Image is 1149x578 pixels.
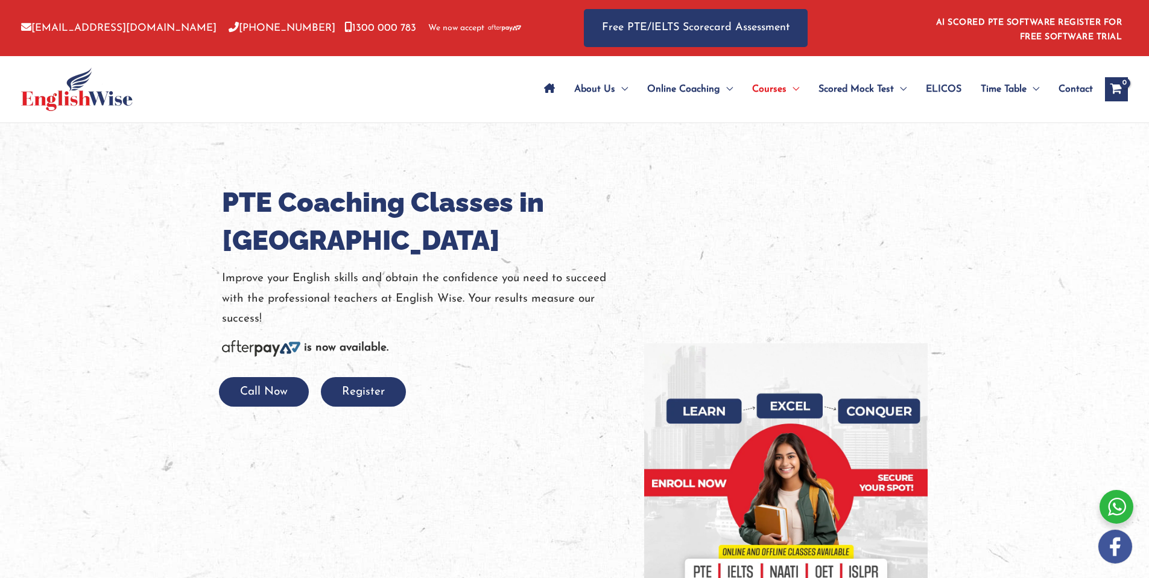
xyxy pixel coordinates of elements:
span: ELICOS [926,68,961,110]
a: 1300 000 783 [344,23,416,33]
button: Call Now [219,377,309,407]
span: Courses [752,68,787,110]
span: Menu Toggle [720,68,733,110]
p: Improve your English skills and obtain the confidence you need to succeed with the professional t... [222,268,626,329]
span: Menu Toggle [894,68,907,110]
span: Menu Toggle [787,68,799,110]
a: About UsMenu Toggle [565,68,638,110]
a: Call Now [219,386,309,398]
a: Time TableMenu Toggle [971,68,1049,110]
a: Register [321,386,406,398]
a: ELICOS [916,68,971,110]
span: About Us [574,68,615,110]
b: is now available. [304,342,388,354]
span: Contact [1059,68,1093,110]
img: white-facebook.png [1098,530,1132,564]
a: Contact [1049,68,1093,110]
span: Menu Toggle [615,68,628,110]
img: cropped-ew-logo [21,68,133,111]
img: Afterpay-Logo [222,340,300,357]
a: Online CoachingMenu Toggle [638,68,742,110]
a: [EMAIL_ADDRESS][DOMAIN_NAME] [21,23,217,33]
a: View Shopping Cart, empty [1105,77,1128,101]
span: We now accept [428,22,484,34]
button: Register [321,377,406,407]
a: Free PTE/IELTS Scorecard Assessment [584,9,808,47]
a: Scored Mock TestMenu Toggle [809,68,916,110]
img: Afterpay-Logo [488,25,521,31]
aside: Header Widget 1 [929,8,1128,48]
span: Online Coaching [647,68,720,110]
span: Time Table [981,68,1027,110]
nav: Site Navigation: Main Menu [534,68,1093,110]
h1: PTE Coaching Classes in [GEOGRAPHIC_DATA] [222,183,626,259]
span: Scored Mock Test [818,68,894,110]
a: AI SCORED PTE SOFTWARE REGISTER FOR FREE SOFTWARE TRIAL [936,18,1122,42]
span: Menu Toggle [1027,68,1039,110]
a: CoursesMenu Toggle [742,68,809,110]
a: [PHONE_NUMBER] [229,23,335,33]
